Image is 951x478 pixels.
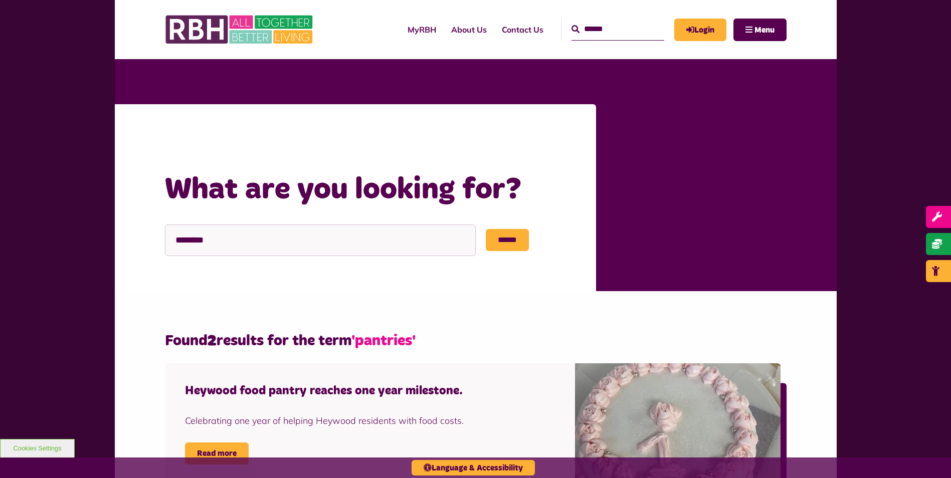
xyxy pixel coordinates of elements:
[400,16,444,43] a: MyRBH
[494,16,551,43] a: Contact Us
[165,10,315,49] img: RBH
[906,433,951,478] iframe: Netcall Web Assistant for live chat
[261,132,374,144] a: What are you looking for?
[185,414,495,427] div: Celebrating one year of helping Heywood residents with food costs.
[185,442,249,464] a: Read more
[444,16,494,43] a: About Us
[165,170,576,209] h1: What are you looking for?
[208,333,217,348] strong: 2
[733,19,787,41] button: Navigation
[351,333,416,348] span: 'pantries'
[674,19,726,41] a: MyRBH
[223,132,248,144] a: Home
[412,460,535,475] button: Language & Accessibility
[165,331,787,351] h2: Found results for the term
[185,383,495,399] h4: Heywood food pantry reaches one year milestone.
[754,26,775,34] span: Menu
